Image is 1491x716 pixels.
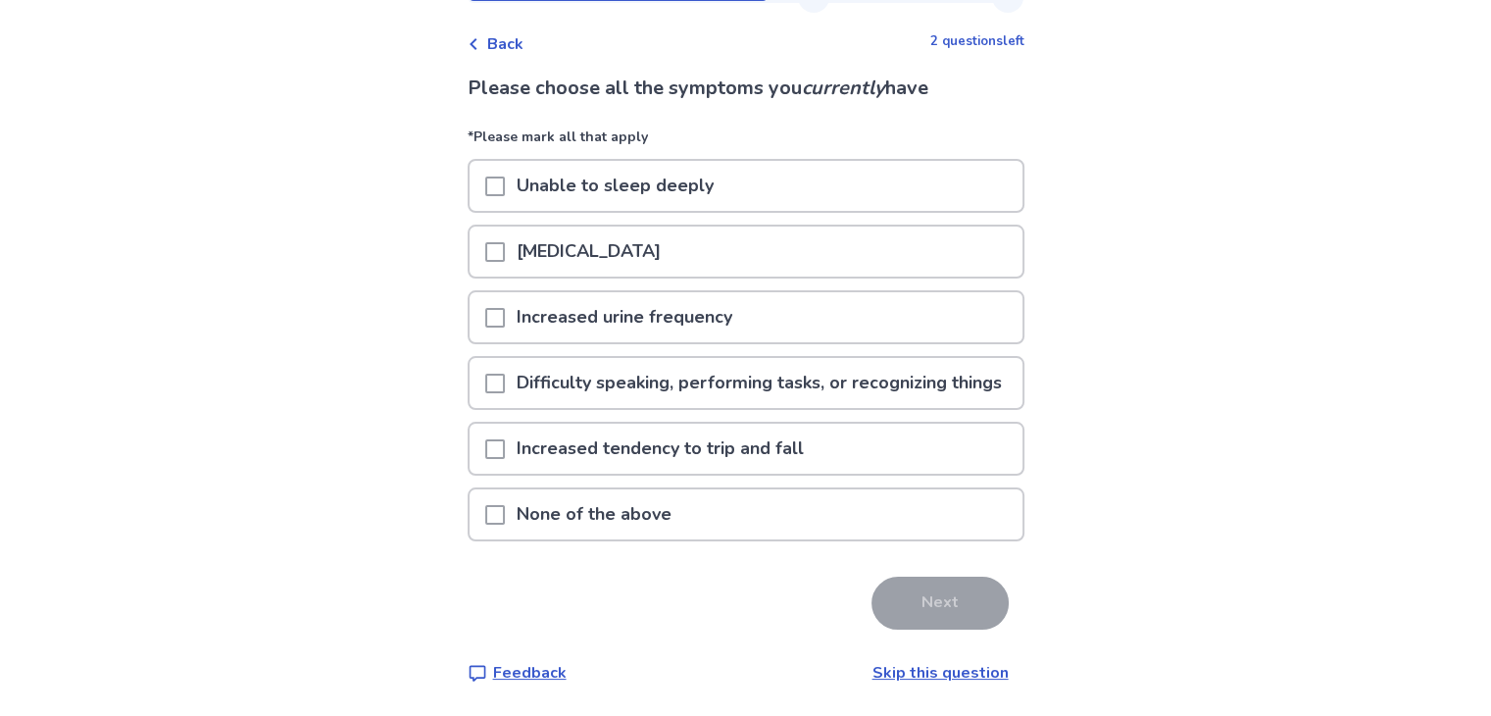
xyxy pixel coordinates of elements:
[505,489,683,539] p: None of the above
[468,661,567,685] a: Feedback
[505,227,672,277] p: [MEDICAL_DATA]
[468,127,1024,159] p: *Please mark all that apply
[505,292,744,342] p: Increased urine frequency
[505,161,725,211] p: Unable to sleep deeply
[505,424,816,474] p: Increased tendency to trip and fall
[468,74,1024,103] p: Please choose all the symptoms you have
[802,75,885,101] i: currently
[487,32,523,56] span: Back
[505,358,1014,408] p: Difficulty speaking, performing tasks, or recognizing things
[872,662,1009,684] a: Skip this question
[930,32,1024,52] p: 2 questions left
[871,577,1009,630] button: Next
[493,661,567,685] p: Feedback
